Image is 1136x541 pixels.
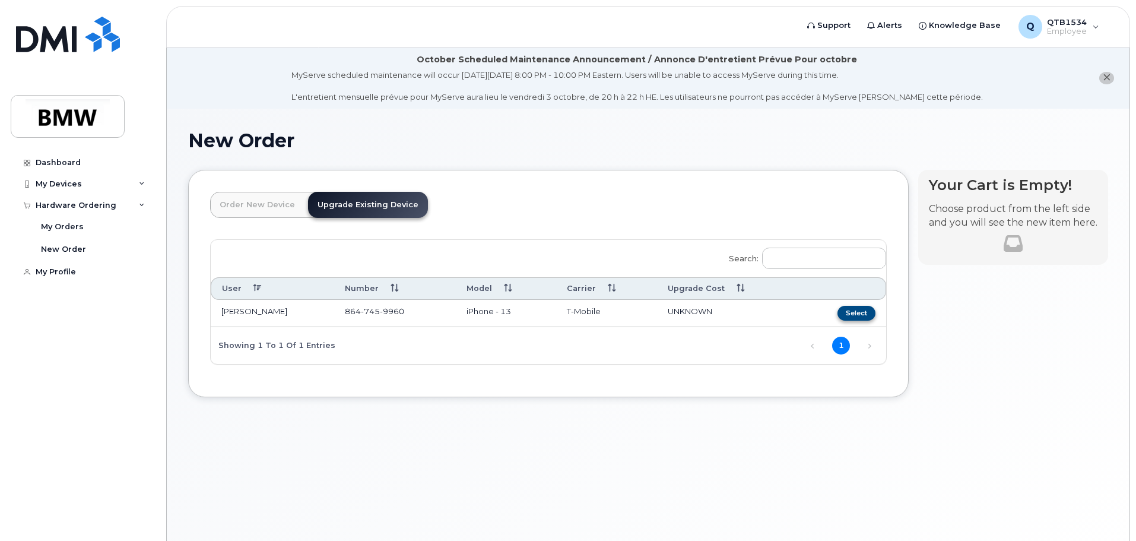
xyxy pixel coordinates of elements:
[456,300,556,327] td: iPhone - 13
[456,277,556,299] th: Model: activate to sort column ascending
[361,306,380,316] span: 745
[832,337,850,355] a: 1
[837,306,875,321] button: Select
[417,53,857,66] div: October Scheduled Maintenance Announcement / Annonce D'entretient Prévue Pour octobre
[721,240,886,273] label: Search:
[308,192,428,218] a: Upgrade Existing Device
[210,192,304,218] a: Order New Device
[556,277,657,299] th: Carrier: activate to sort column ascending
[929,203,1097,230] p: Choose product from the left side and you will see the new item here.
[804,337,821,355] a: Previous
[380,306,404,316] span: 9960
[1099,72,1114,84] button: close notification
[211,335,335,355] div: Showing 1 to 1 of 1 entries
[861,337,878,355] a: Next
[1084,489,1127,532] iframe: Messenger Launcher
[334,277,456,299] th: Number: activate to sort column ascending
[556,300,657,327] td: T-Mobile
[188,130,1108,151] h1: New Order
[211,300,334,327] td: [PERSON_NAME]
[762,248,886,269] input: Search:
[345,306,404,316] span: 864
[668,306,712,316] span: UNKNOWN
[211,277,334,299] th: User: activate to sort column descending
[929,177,1097,193] h4: Your Cart is Empty!
[291,69,983,103] div: MyServe scheduled maintenance will occur [DATE][DATE] 8:00 PM - 10:00 PM Eastern. Users will be u...
[657,277,798,299] th: Upgrade Cost: activate to sort column ascending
